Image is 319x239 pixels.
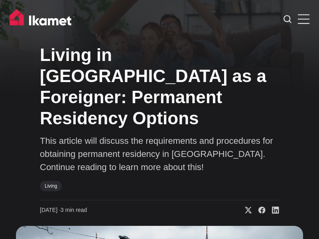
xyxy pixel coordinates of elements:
[238,206,252,214] a: Share on X
[40,206,87,214] time: 3 min read
[40,134,279,174] p: This article will discuss the requirements and procedures for obtaining permanent residency in [G...
[266,206,279,214] a: Share on Linkedin
[252,206,266,214] a: Share on Facebook
[10,9,75,29] img: Ikamet home
[40,181,62,191] a: Living
[40,207,61,213] span: [DATE] ∙
[40,45,279,129] h1: Living in [GEOGRAPHIC_DATA] as a Foreigner: Permanent Residency Options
